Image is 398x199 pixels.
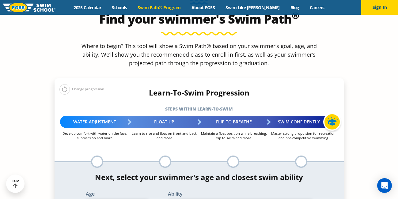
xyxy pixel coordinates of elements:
h4: Learn-To-Swim Progression [55,88,344,97]
p: Learn to rise and float on front and back and more [130,131,199,140]
a: Schools [107,5,132,10]
h5: Steps within Learn-to-Swim [55,105,344,113]
div: Open Intercom Messenger [377,178,392,193]
p: Master strong propulsion for recreation and pre-competitive swimming [269,131,338,140]
p: Maintain a float position while breathing, flip to swim and more [199,131,269,140]
div: Float Up [130,116,199,128]
div: TOP [12,179,19,189]
a: Swim Path® Program [132,5,186,10]
div: Change progression [59,84,104,95]
a: Swim Like [PERSON_NAME] [220,5,285,10]
h4: Next, select your swimmer's age and closest swim ability [55,173,344,182]
a: 2025 Calendar [68,5,107,10]
a: Blog [285,5,304,10]
a: About FOSS [186,5,220,10]
a: Careers [304,5,330,10]
label: Ability [168,191,313,196]
p: Develop comfort with water on the face, submersion and more [60,131,130,140]
div: Swim Confidently [269,116,338,128]
h2: Find your swimmer's Swim Path [55,12,344,26]
p: Where to begin? This tool will show a Swim Path® based on your swimmer’s goal, age, and ability. ... [79,42,319,67]
div: Water Adjustment [60,116,130,128]
img: FOSS Swim School Logo [3,3,55,12]
label: Age [86,191,148,196]
sup: ® [292,9,299,22]
div: Flip to Breathe [199,116,269,128]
